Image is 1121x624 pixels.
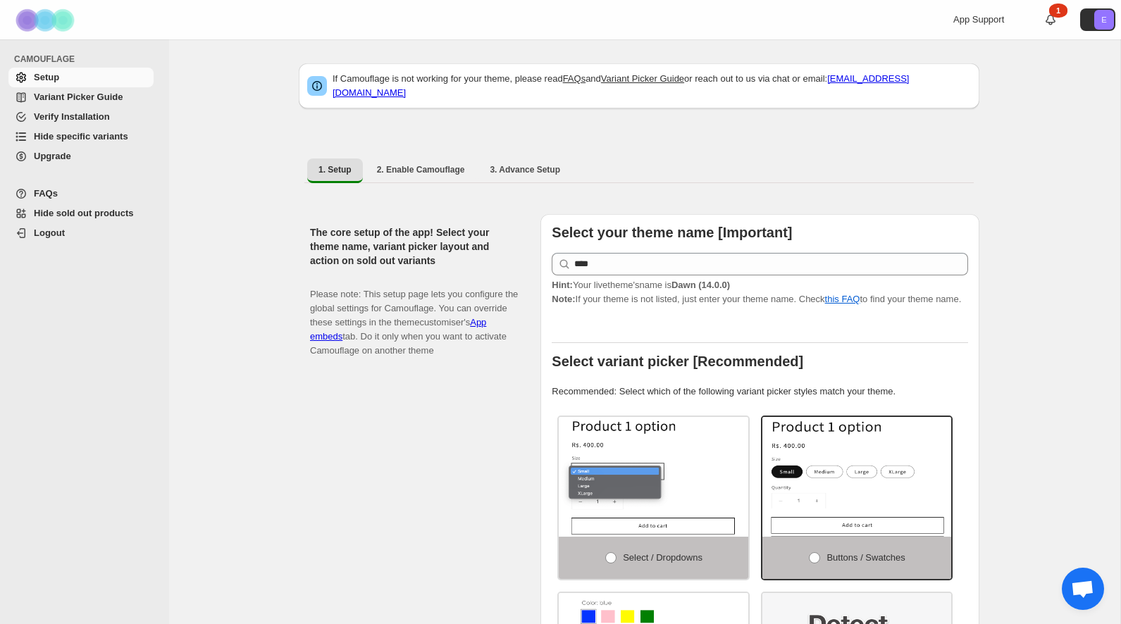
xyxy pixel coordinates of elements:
[552,278,968,306] p: If your theme is not listed, just enter your theme name. Check to find your theme name.
[825,294,860,304] a: this FAQ
[1049,4,1067,18] div: 1
[34,151,71,161] span: Upgrade
[377,164,465,175] span: 2. Enable Camouflage
[333,72,971,100] p: If Camouflage is not working for your theme, please read and or reach out to us via chat or email:
[563,73,586,84] a: FAQs
[8,146,154,166] a: Upgrade
[552,354,803,369] b: Select variant picker [Recommended]
[601,73,684,84] a: Variant Picker Guide
[552,294,575,304] strong: Note:
[552,385,968,399] p: Recommended: Select which of the following variant picker styles match your theme.
[34,92,123,102] span: Variant Picker Guide
[623,552,702,563] span: Select / Dropdowns
[8,204,154,223] a: Hide sold out products
[14,54,159,65] span: CAMOUFLAGE
[11,1,82,39] img: Camouflage
[1062,568,1104,610] div: Open chat
[310,225,518,268] h2: The core setup of the app! Select your theme name, variant picker layout and action on sold out v...
[490,164,560,175] span: 3. Advance Setup
[552,225,792,240] b: Select your theme name [Important]
[34,188,58,199] span: FAQs
[1043,13,1058,27] a: 1
[8,127,154,146] a: Hide specific variants
[559,417,748,537] img: Select / Dropdowns
[552,280,730,290] span: Your live theme's name is
[34,131,128,142] span: Hide specific variants
[310,273,518,358] p: Please note: This setup page lets you configure the global settings for Camouflage. You can overr...
[1101,15,1106,24] text: E
[8,87,154,107] a: Variant Picker Guide
[552,280,573,290] strong: Hint:
[8,107,154,127] a: Verify Installation
[318,164,352,175] span: 1. Setup
[8,184,154,204] a: FAQs
[34,208,134,218] span: Hide sold out products
[1080,8,1115,31] button: Avatar with initials E
[1094,10,1114,30] span: Avatar with initials E
[671,280,730,290] strong: Dawn (14.0.0)
[953,14,1004,25] span: App Support
[826,552,905,563] span: Buttons / Swatches
[34,227,65,238] span: Logout
[8,68,154,87] a: Setup
[34,111,110,122] span: Verify Installation
[34,72,59,82] span: Setup
[762,417,952,537] img: Buttons / Swatches
[8,223,154,243] a: Logout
